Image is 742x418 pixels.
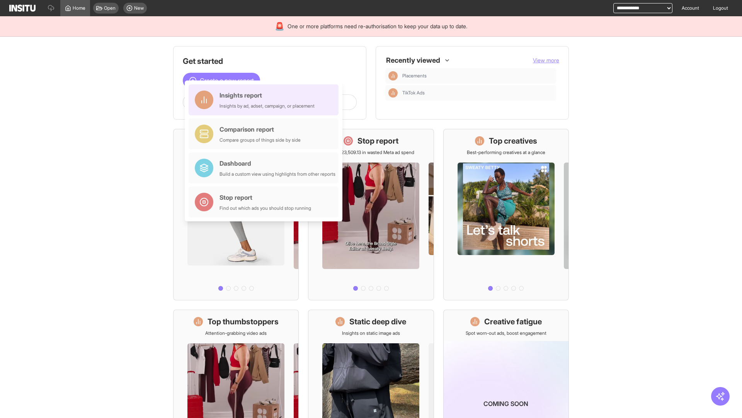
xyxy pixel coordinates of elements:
[205,330,267,336] p: Attention-grabbing video ads
[288,22,467,30] span: One or more platforms need re-authorisation to keep your data up to date.
[220,159,335,168] div: Dashboard
[104,5,116,11] span: Open
[200,76,254,85] span: Create a new report
[402,73,553,79] span: Placements
[275,21,284,32] div: 🚨
[388,88,398,98] div: Insights
[342,330,400,336] p: Insights on static image ads
[220,193,311,202] div: Stop report
[467,149,545,156] p: Best-performing creatives at a glance
[220,91,315,100] div: Insights report
[533,57,559,63] span: View more
[220,171,335,177] div: Build a custom view using highlights from other reports
[402,73,427,79] span: Placements
[220,125,301,134] div: Comparison report
[357,135,398,146] h1: Stop report
[183,73,260,88] button: Create a new report
[134,5,144,11] span: New
[208,316,279,327] h1: Top thumbstoppers
[9,5,36,12] img: Logo
[402,90,425,96] span: TikTok Ads
[489,135,537,146] h1: Top creatives
[327,149,414,156] p: Save £23,509.13 in wasted Meta ad spend
[388,71,398,81] div: Insights
[349,316,406,327] h1: Static deep dive
[533,57,559,64] button: View more
[443,129,569,300] a: Top creativesBest-performing creatives at a glance
[220,103,315,109] div: Insights by ad, adset, campaign, or placement
[308,129,434,300] a: Stop reportSave £23,509.13 in wasted Meta ad spend
[220,205,311,211] div: Find out which ads you should stop running
[183,56,357,67] h1: Get started
[402,90,553,96] span: TikTok Ads
[73,5,85,11] span: Home
[220,137,301,143] div: Compare groups of things side by side
[173,129,299,300] a: What's live nowSee all active ads instantly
